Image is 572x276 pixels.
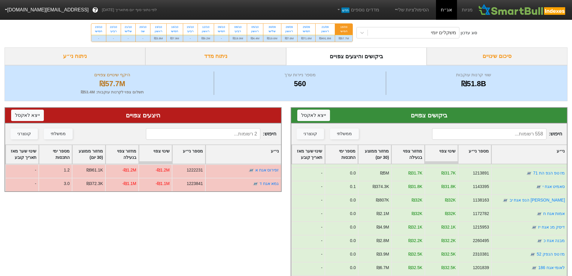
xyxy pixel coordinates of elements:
div: ₪374.3K [372,183,389,190]
div: 560 [216,78,384,89]
img: tase link [535,184,541,190]
div: ראשון [285,29,294,33]
div: ביקושים צפויים [297,111,561,120]
div: - [291,248,325,262]
div: ₪372.3K [86,180,103,187]
a: [PERSON_NAME] הנפ אגח יב [509,198,565,202]
span: חדש [341,8,350,13]
div: חמישי [301,29,312,33]
div: 3.0 [64,180,70,187]
button: ממשלתי [44,129,73,139]
div: חמישי [218,29,225,33]
div: Toggle SortBy [72,145,105,164]
div: רביעי [110,29,117,33]
div: 09/10 [218,25,225,29]
div: ₪57.7M [335,35,353,42]
a: לאומי אגח 186 [538,265,565,270]
div: ₪32.1K [408,224,422,230]
div: Toggle SortBy [6,145,38,164]
div: Toggle SortBy [139,145,172,164]
div: - [291,262,325,275]
div: ₪32.5K [441,265,455,271]
div: שלישי [125,29,132,33]
div: Toggle SortBy [106,145,138,164]
div: ₪31.7K [441,170,455,176]
div: - [5,178,38,191]
div: - [121,35,135,42]
div: שני [139,29,147,33]
img: tase link [526,170,532,176]
div: היקף שינויים צפויים [12,71,212,78]
a: סאמיט אגח י [542,184,565,189]
div: 0.0 [350,224,356,230]
div: שלישי [267,29,277,33]
div: סיכום שינויים [427,47,567,65]
div: ₪19.6M [263,35,281,42]
img: tase link [248,167,254,173]
div: 0.0 [350,251,356,257]
div: ₪32K [445,211,456,217]
div: היצעים צפויים [11,111,275,120]
div: -₪1.2M [122,167,136,173]
a: הסימולציות שלי [391,4,431,16]
div: קונצרני [17,131,31,137]
div: 21/10 [125,25,132,29]
div: 1201839 [473,265,489,271]
div: ניתוח ני״ע [5,47,145,65]
div: - [106,35,121,42]
div: קונצרני [304,131,317,137]
a: אמות אגח ח [543,211,565,216]
div: ₪7.9M [167,35,183,42]
div: ₪31.8K [408,183,422,190]
div: תשלום צפוי לקרנות עוקבות : ₪53.4M [12,89,212,95]
div: -₪1.1M [122,180,136,187]
div: 20/10 [139,25,147,29]
a: דיסק מנ אגח יז [538,225,565,229]
button: ממשלתי [330,129,359,139]
div: 1172782 [473,211,489,217]
div: ₪2.1M [376,211,389,217]
div: שווי קרנות עוקבות [388,71,560,78]
div: ₪3.8M [150,35,166,42]
div: רביעי [187,29,194,33]
a: גמא אגח ד [259,181,279,186]
button: קונצרני [297,129,324,139]
img: tase link [536,211,542,217]
a: מז טפ הנפ הת 71 [533,171,565,175]
img: tase link [253,181,259,187]
img: tase link [530,251,536,257]
img: tase link [536,238,542,244]
div: ₪32.5K [408,265,422,271]
div: ₪2.8M [376,238,389,244]
div: ₪807K [376,197,389,203]
div: - [91,35,106,42]
div: ראשון [201,29,210,33]
div: ₪71.6M [298,35,315,42]
div: 23/10 [95,25,102,29]
span: לפי נתוני סוף יום מתאריך [DATE] [102,7,157,13]
div: - [291,181,325,194]
div: 30/09 [267,25,277,29]
div: 0.0 [350,170,356,176]
div: ₪6.7M [376,265,389,271]
img: tase link [531,265,537,271]
input: 2 רשומות... [146,128,260,140]
div: -₪1.1M [156,180,170,187]
img: tase link [531,224,537,230]
div: ₪19.9M [229,35,247,42]
div: Toggle SortBy [458,145,491,164]
div: 19/10 [154,25,163,29]
div: Toggle SortBy [392,145,424,164]
div: - [291,194,325,208]
div: ממשלתי [337,131,352,137]
div: 1223841 [187,180,203,187]
div: 0.0 [350,265,356,271]
div: חמישי [339,29,349,33]
div: 1222231 [187,167,203,173]
div: 05/10 [251,25,259,29]
div: רביעי [233,29,243,33]
div: 0.1 [350,183,356,190]
div: Toggle SortBy [358,145,391,164]
div: ₪491.8M [316,35,335,42]
div: Toggle SortBy [425,145,458,164]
